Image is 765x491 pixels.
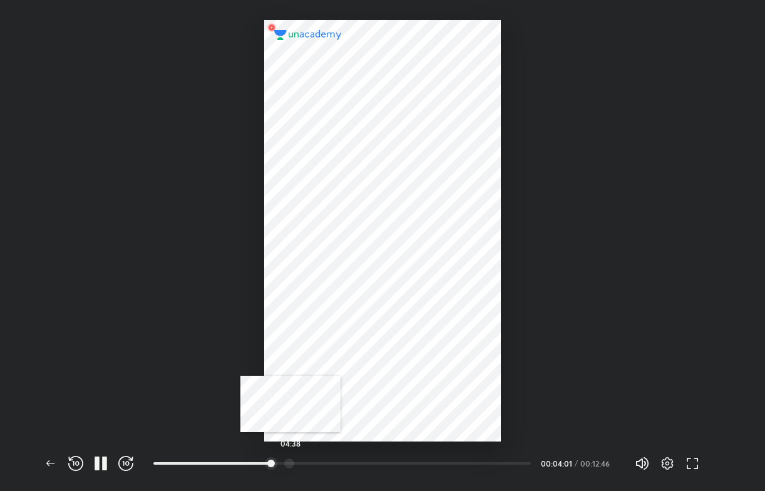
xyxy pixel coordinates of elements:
[575,460,578,467] div: /
[580,460,615,467] div: 00:12:46
[280,440,300,447] h5: 04:38
[264,20,279,35] img: wMgqJGBwKWe8AAAAABJRU5ErkJggg==
[541,460,572,467] div: 00:04:01
[274,30,342,40] img: logo.2a7e12a2.svg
